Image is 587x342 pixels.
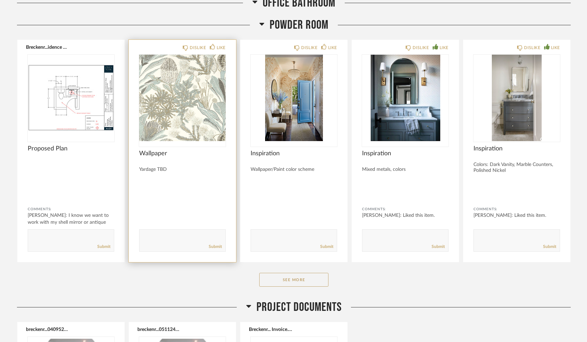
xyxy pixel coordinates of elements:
[362,55,449,141] div: 0
[473,206,560,213] div: Comments:
[251,55,337,141] div: 0
[432,244,445,250] a: Submit
[249,326,292,332] button: Breckenr... Invoice.pdf
[139,55,226,141] img: undefined
[543,244,556,250] a: Submit
[251,55,337,141] img: undefined
[473,145,560,152] span: Inspiration
[256,300,342,315] span: Project Documents
[28,145,114,152] span: Proposed Plan
[413,44,429,51] div: DISLIKE
[139,150,226,157] span: Wallpaper
[28,55,114,141] img: undefined
[301,44,317,51] div: DISLIKE
[97,244,110,250] a: Submit
[440,44,449,51] div: LIKE
[328,44,337,51] div: LIKE
[473,162,560,174] div: Colors: Dark Vanity, Marble Counters, Polished Nickel
[251,167,337,173] div: Wallpaper/Paint color scheme
[217,44,226,51] div: LIKE
[139,55,226,141] div: 0
[209,244,222,250] a: Submit
[362,206,449,213] div: Comments:
[473,212,560,219] div: [PERSON_NAME]: Liked this item.
[251,150,337,157] span: Inspiration
[137,326,181,332] button: breckenr...05112440.pdf
[320,244,333,250] a: Submit
[524,44,540,51] div: DISLIKE
[28,212,114,233] div: [PERSON_NAME]: I know we want to work with my shell mirror or antique m...
[551,44,560,51] div: LIKE
[26,326,69,332] button: breckenr...04095254.pdf
[259,273,328,287] button: See More
[362,212,449,219] div: [PERSON_NAME]: Liked this item.
[362,150,449,157] span: Inspiration
[362,167,449,173] div: Mixed metals, colors
[190,44,206,51] div: DISLIKE
[26,44,69,50] button: Breckenr...idence 4.pdf
[362,55,449,141] img: undefined
[270,18,328,33] span: Powder Room
[139,167,226,173] div: Yardage TBD
[28,206,114,213] div: Comments:
[473,55,560,141] img: undefined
